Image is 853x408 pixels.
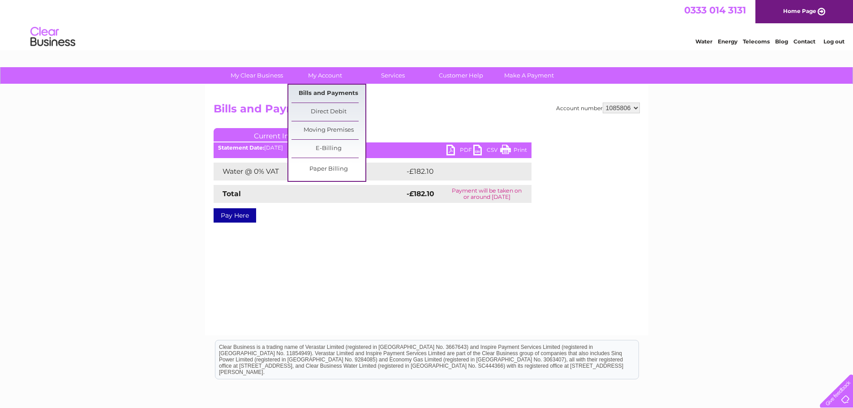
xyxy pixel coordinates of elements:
[288,67,362,84] a: My Account
[214,145,532,151] div: [DATE]
[356,67,430,84] a: Services
[793,38,815,45] a: Contact
[446,145,473,158] a: PDF
[473,145,500,158] a: CSV
[291,103,365,121] a: Direct Debit
[442,185,531,203] td: Payment will be taken on or around [DATE]
[215,5,639,43] div: Clear Business is a trading name of Verastar Limited (registered in [GEOGRAPHIC_DATA] No. 3667643...
[695,38,712,45] a: Water
[214,208,256,223] a: Pay Here
[492,67,566,84] a: Make A Payment
[214,163,404,180] td: Water @ 0% VAT
[220,67,294,84] a: My Clear Business
[291,140,365,158] a: E-Billing
[424,67,498,84] a: Customer Help
[718,38,737,45] a: Energy
[214,103,640,120] h2: Bills and Payments
[556,103,640,113] div: Account number
[291,121,365,139] a: Moving Premises
[743,38,770,45] a: Telecoms
[218,144,264,151] b: Statement Date:
[30,23,76,51] img: logo.png
[775,38,788,45] a: Blog
[223,189,241,198] strong: Total
[500,145,527,158] a: Print
[404,163,516,180] td: -£182.10
[823,38,844,45] a: Log out
[684,4,746,16] a: 0333 014 3131
[291,160,365,178] a: Paper Billing
[291,85,365,103] a: Bills and Payments
[407,189,434,198] strong: -£182.10
[214,128,348,142] a: Current Invoice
